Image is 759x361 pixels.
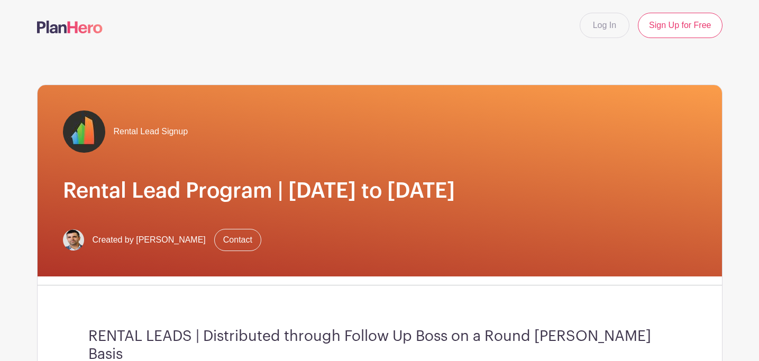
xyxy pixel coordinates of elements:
a: Contact [214,229,261,251]
span: Created by [PERSON_NAME] [93,234,206,246]
span: Rental Lead Signup [114,125,188,138]
img: Screen%20Shot%202023-02-21%20at%2010.54.51%20AM.png [63,229,84,251]
img: logo-507f7623f17ff9eddc593b1ce0a138ce2505c220e1c5a4e2b4648c50719b7d32.svg [37,21,103,33]
img: fulton-grace-logo.jpeg [63,110,105,153]
h1: Rental Lead Program | [DATE] to [DATE] [63,178,697,203]
a: Log In [580,13,629,38]
a: Sign Up for Free [638,13,722,38]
